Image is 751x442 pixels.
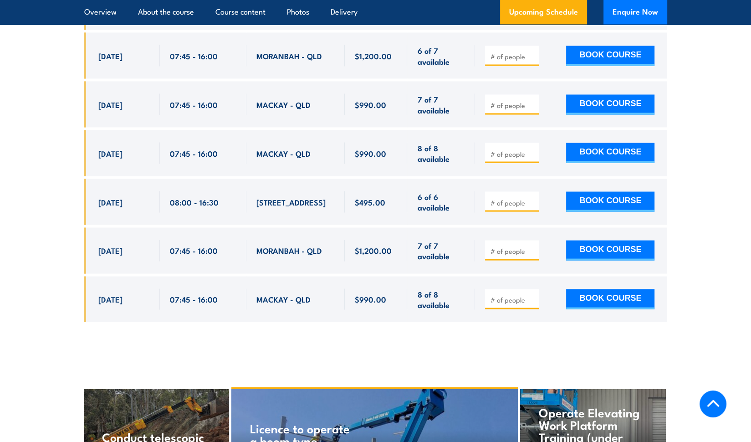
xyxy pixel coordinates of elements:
[98,197,123,207] span: [DATE]
[170,51,218,61] span: 07:45 - 16:00
[170,245,218,256] span: 07:45 - 16:00
[355,51,392,61] span: $1,200.00
[256,245,322,256] span: MORANBAH - QLD
[490,52,536,61] input: # of people
[490,149,536,159] input: # of people
[170,197,219,207] span: 08:00 - 16:30
[566,46,654,66] button: BOOK COURSE
[566,241,654,261] button: BOOK COURSE
[98,245,123,256] span: [DATE]
[566,143,654,163] button: BOOK COURSE
[256,148,311,159] span: MACKAY - QLD
[490,198,536,207] input: # of people
[256,99,311,110] span: MACKAY - QLD
[355,197,385,207] span: $495.00
[355,148,386,159] span: $990.00
[417,143,465,164] span: 8 of 8 available
[256,51,322,61] span: MORANBAH - QLD
[417,289,465,310] span: 8 of 8 available
[98,99,123,110] span: [DATE]
[417,45,465,67] span: 6 of 7 available
[566,192,654,212] button: BOOK COURSE
[417,191,465,213] span: 6 of 6 available
[98,148,123,159] span: [DATE]
[98,51,123,61] span: [DATE]
[256,294,311,304] span: MACKAY - QLD
[566,95,654,115] button: BOOK COURSE
[417,94,465,115] span: 7 of 7 available
[417,240,465,262] span: 7 of 7 available
[170,148,218,159] span: 07:45 - 16:00
[98,294,123,304] span: [DATE]
[170,99,218,110] span: 07:45 - 16:00
[490,101,536,110] input: # of people
[355,245,392,256] span: $1,200.00
[170,294,218,304] span: 07:45 - 16:00
[256,197,326,207] span: [STREET_ADDRESS]
[355,99,386,110] span: $990.00
[490,295,536,304] input: # of people
[355,294,386,304] span: $990.00
[566,289,654,309] button: BOOK COURSE
[490,247,536,256] input: # of people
